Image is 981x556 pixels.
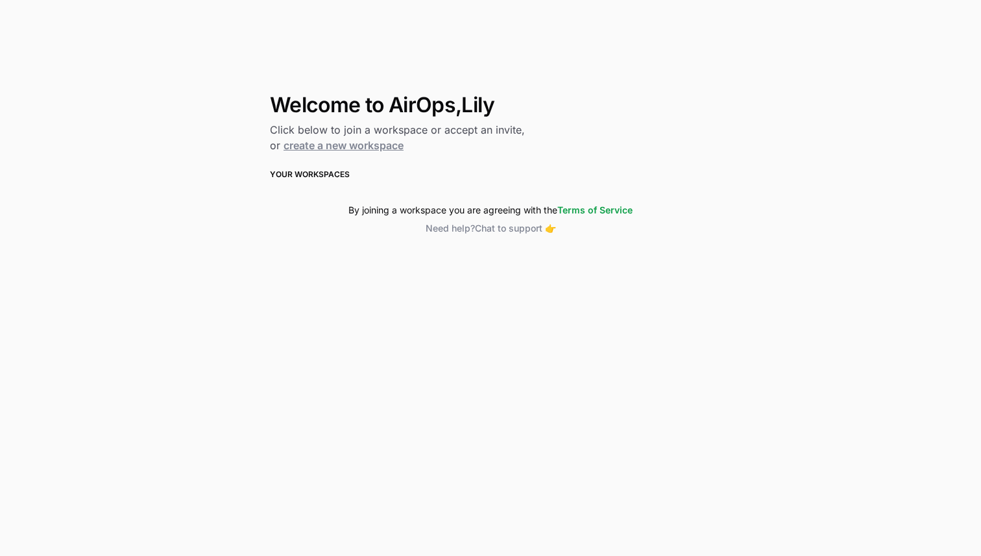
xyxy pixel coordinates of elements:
[557,204,633,215] a: Terms of Service
[270,122,711,153] h2: Click below to join a workspace or accept an invite, or
[270,222,711,235] button: Need help?Chat to support 👉
[475,223,556,234] span: Chat to support 👉
[270,93,711,117] h1: Welcome to AirOps, Lily
[426,223,475,234] span: Need help?
[284,139,404,152] a: create a new workspace
[270,204,711,217] div: By joining a workspace you are agreeing with the
[270,169,711,180] h3: Your Workspaces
